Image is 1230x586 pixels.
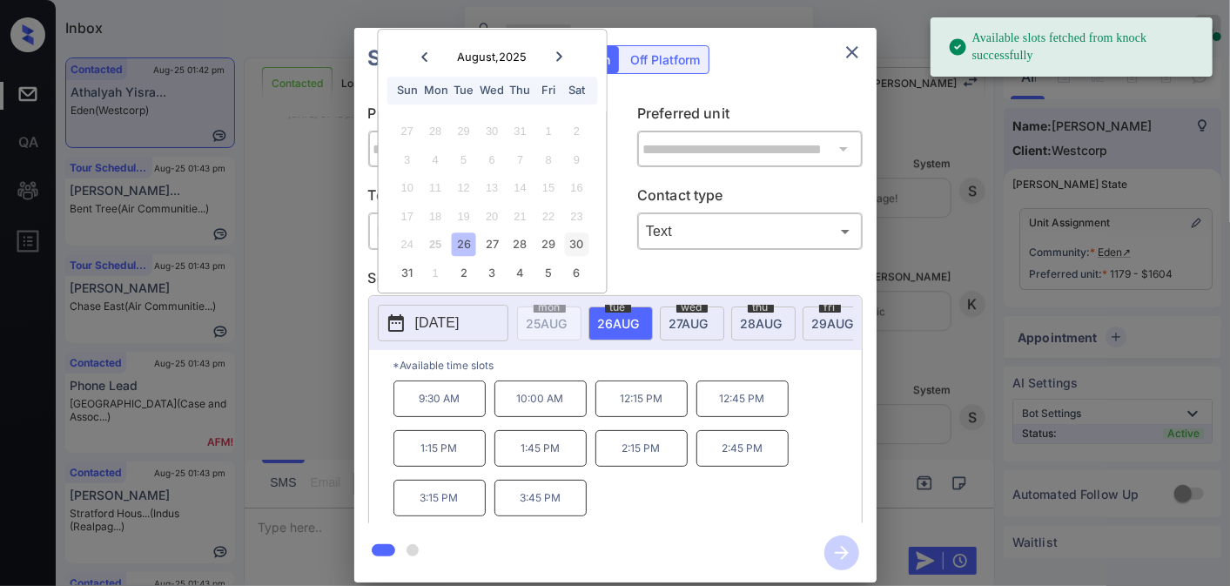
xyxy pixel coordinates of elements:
[803,306,867,340] div: date-select
[622,46,709,73] div: Off Platform
[395,120,419,144] div: Not available Sunday, July 27th, 2025
[494,430,587,467] p: 1:45 PM
[508,120,532,144] div: Not available Thursday, July 31st, 2025
[508,148,532,172] div: Not available Thursday, August 7th, 2025
[424,177,447,200] div: Not available Monday, August 11th, 2025
[424,120,447,144] div: Not available Monday, July 28th, 2025
[676,302,708,313] span: wed
[565,205,588,228] div: Not available Saturday, August 23rd, 2025
[494,381,587,417] p: 10:00 AM
[537,261,561,285] div: Choose Friday, September 5th, 2025
[481,79,504,103] div: Wed
[393,430,486,467] p: 1:15 PM
[368,267,863,295] p: Select slot
[481,148,504,172] div: Not available Wednesday, August 6th, 2025
[637,103,863,131] p: Preferred unit
[452,177,475,200] div: Not available Tuesday, August 12th, 2025
[537,177,561,200] div: Not available Friday, August 15th, 2025
[494,480,587,516] p: 3:45 PM
[481,261,504,285] div: Choose Wednesday, September 3rd, 2025
[481,177,504,200] div: Not available Wednesday, August 13th, 2025
[481,233,504,257] div: Choose Wednesday, August 27th, 2025
[373,217,589,246] div: In Person
[424,233,447,257] div: Not available Monday, August 25th, 2025
[508,205,532,228] div: Not available Thursday, August 21st, 2025
[565,148,588,172] div: Not available Saturday, August 9th, 2025
[508,177,532,200] div: Not available Thursday, August 14th, 2025
[835,35,870,70] button: close
[424,205,447,228] div: Not available Monday, August 18th, 2025
[948,23,1199,71] div: Available slots fetched from knock successfully
[696,381,789,417] p: 12:45 PM
[812,316,854,331] span: 29 AUG
[642,217,858,246] div: Text
[595,381,688,417] p: 12:15 PM
[452,205,475,228] div: Not available Tuesday, August 19th, 2025
[508,233,532,257] div: Choose Thursday, August 28th, 2025
[368,103,594,131] p: Preferred community
[696,430,789,467] p: 2:45 PM
[748,302,774,313] span: thu
[660,306,724,340] div: date-select
[741,316,783,331] span: 28 AUG
[819,302,841,313] span: fri
[605,302,631,313] span: tue
[481,120,504,144] div: Not available Wednesday, July 30th, 2025
[393,381,486,417] p: 9:30 AM
[395,205,419,228] div: Not available Sunday, August 17th, 2025
[393,480,486,516] p: 3:15 PM
[395,233,419,257] div: Not available Sunday, August 24th, 2025
[537,120,561,144] div: Not available Friday, August 1st, 2025
[452,233,475,257] div: Choose Tuesday, August 26th, 2025
[598,316,640,331] span: 26 AUG
[814,530,870,576] button: btn-next
[378,305,508,341] button: [DATE]
[395,79,419,103] div: Sun
[424,148,447,172] div: Not available Monday, August 4th, 2025
[565,79,588,103] div: Sat
[354,28,532,89] h2: Schedule Tour
[395,177,419,200] div: Not available Sunday, August 10th, 2025
[669,316,709,331] span: 27 AUG
[452,148,475,172] div: Not available Tuesday, August 5th, 2025
[452,261,475,285] div: Choose Tuesday, September 2nd, 2025
[393,350,862,381] p: *Available time slots
[565,120,588,144] div: Not available Saturday, August 2nd, 2025
[537,205,561,228] div: Not available Friday, August 22nd, 2025
[731,306,796,340] div: date-select
[565,177,588,200] div: Not available Saturday, August 16th, 2025
[637,185,863,212] p: Contact type
[537,79,561,103] div: Fri
[537,148,561,172] div: Not available Friday, August 8th, 2025
[481,205,504,228] div: Not available Wednesday, August 20th, 2025
[368,185,594,212] p: Tour type
[588,306,653,340] div: date-select
[452,120,475,144] div: Not available Tuesday, July 29th, 2025
[424,79,447,103] div: Mon
[595,430,688,467] p: 2:15 PM
[384,118,601,287] div: month 2025-08
[537,233,561,257] div: Choose Friday, August 29th, 2025
[395,148,419,172] div: Not available Sunday, August 3rd, 2025
[395,261,419,285] div: Choose Sunday, August 31st, 2025
[415,313,460,333] p: [DATE]
[565,261,588,285] div: Choose Saturday, September 6th, 2025
[508,79,532,103] div: Thu
[452,79,475,103] div: Tue
[424,261,447,285] div: Not available Monday, September 1st, 2025
[565,233,588,257] div: Choose Saturday, August 30th, 2025
[508,261,532,285] div: Choose Thursday, September 4th, 2025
